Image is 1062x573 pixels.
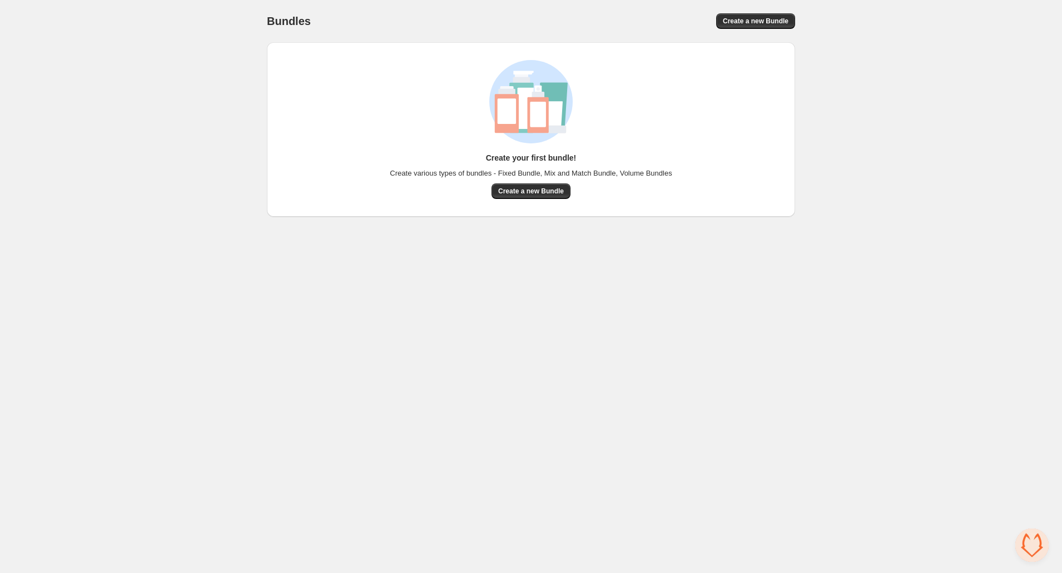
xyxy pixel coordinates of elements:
[486,152,577,163] h3: Create your first bundle!
[498,187,564,196] span: Create a new Bundle
[492,183,570,199] button: Create a new Bundle
[723,17,788,26] span: Create a new Bundle
[267,14,311,28] h1: Bundles
[1015,529,1049,562] div: Öppna chatt
[390,168,672,179] span: Create various types of bundles - Fixed Bundle, Mix and Match Bundle, Volume Bundles
[716,13,795,29] button: Create a new Bundle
